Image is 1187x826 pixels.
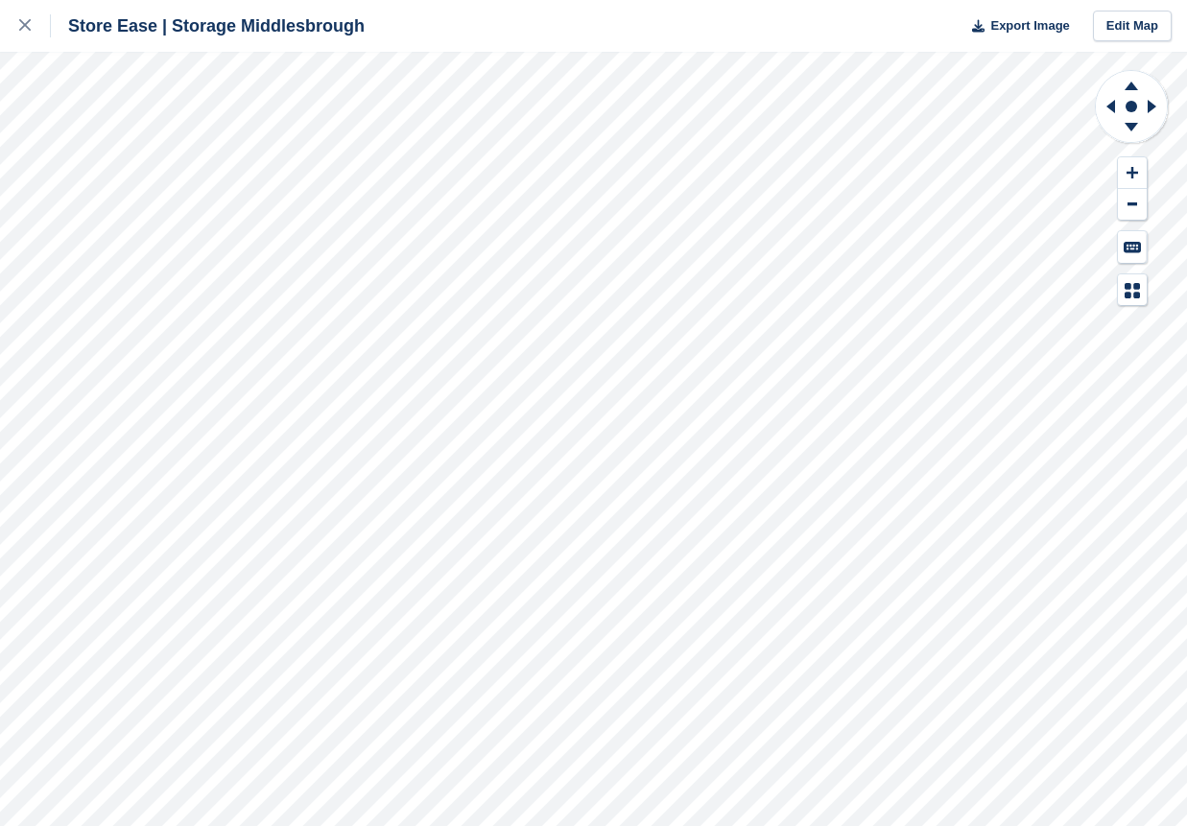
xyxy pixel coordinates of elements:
div: Store Ease | Storage Middlesbrough [51,14,365,37]
button: Map Legend [1118,274,1147,306]
button: Export Image [961,11,1070,42]
span: Export Image [990,16,1069,35]
a: Edit Map [1093,11,1172,42]
button: Zoom Out [1118,189,1147,221]
button: Keyboard Shortcuts [1118,231,1147,263]
button: Zoom In [1118,157,1147,189]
